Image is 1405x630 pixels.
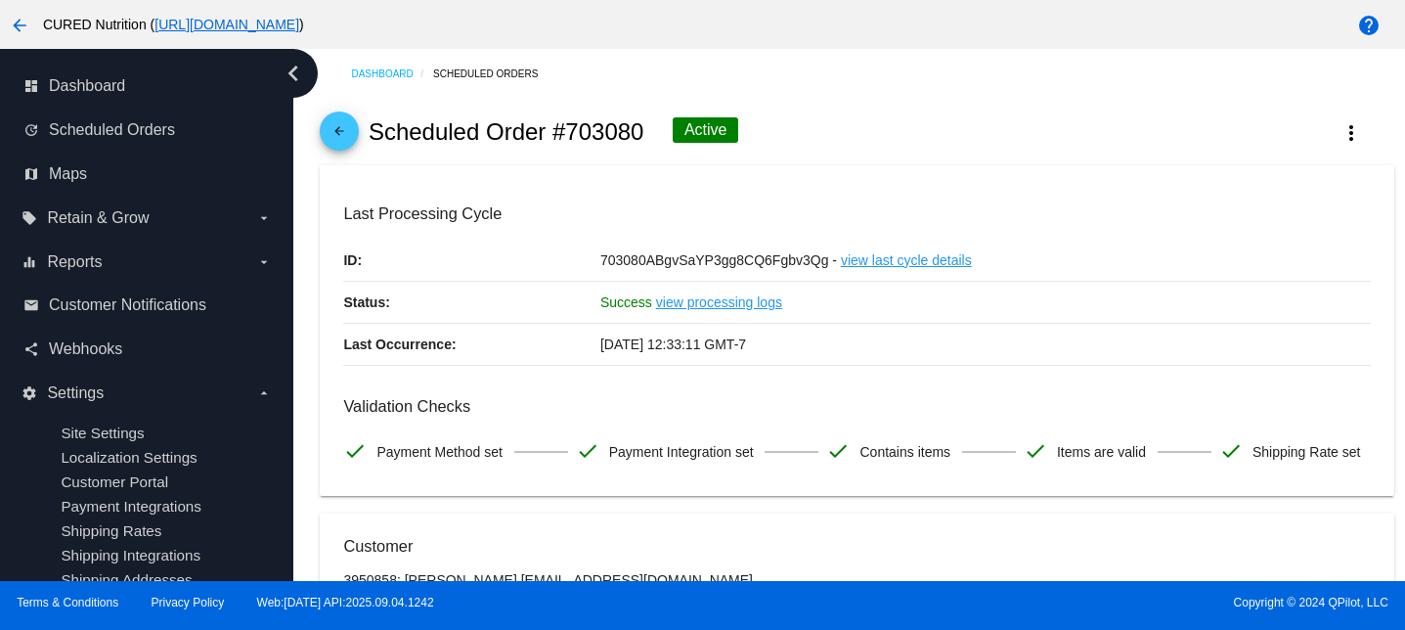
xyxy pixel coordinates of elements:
[49,340,122,358] span: Webhooks
[343,204,1370,223] h3: Last Processing Cycle
[1252,431,1361,472] span: Shipping Rate set
[376,431,502,472] span: Payment Method set
[47,253,102,271] span: Reports
[433,59,555,89] a: Scheduled Orders
[343,572,1370,588] p: 3950858: [PERSON_NAME] [EMAIL_ADDRESS][DOMAIN_NAME]
[257,596,434,609] a: Web:[DATE] API:2025.09.04.1242
[61,498,201,515] a: Payment Integrations
[278,58,309,89] i: chevron_left
[600,252,837,268] span: 703080ABgvSaYP3gg8CQ6Fgbv3Qg -
[1339,121,1363,145] mat-icon: more_vert
[343,439,367,463] mat-icon: check
[720,596,1388,609] span: Copyright © 2024 QPilot, LLC
[841,240,972,281] a: view last cycle details
[859,431,950,472] span: Contains items
[23,114,272,146] a: update Scheduled Orders
[49,121,175,139] span: Scheduled Orders
[826,439,850,463] mat-icon: check
[49,296,206,314] span: Customer Notifications
[43,17,304,32] span: CURED Nutrition ( )
[23,334,272,365] a: share Webhooks
[256,385,272,401] i: arrow_drop_down
[23,122,39,138] i: update
[49,165,87,183] span: Maps
[61,547,200,563] a: Shipping Integrations
[61,425,144,441] a: Site Settings
[49,77,125,95] span: Dashboard
[23,166,39,182] i: map
[61,522,161,539] a: Shipping Rates
[23,158,272,190] a: map Maps
[1057,431,1146,472] span: Items are valid
[47,384,104,402] span: Settings
[22,385,37,401] i: settings
[256,210,272,226] i: arrow_drop_down
[600,337,746,352] span: [DATE] 12:33:11 GMT-7
[17,596,118,609] a: Terms & Conditions
[152,596,225,609] a: Privacy Policy
[23,341,39,357] i: share
[154,17,299,32] a: [URL][DOMAIN_NAME]
[23,297,39,313] i: email
[8,14,31,37] mat-icon: arrow_back
[656,282,782,323] a: view processing logs
[61,473,168,490] a: Customer Portal
[343,537,1370,556] h3: Customer
[61,571,192,588] a: Shipping Addresses
[600,294,652,310] span: Success
[343,397,1370,416] h3: Validation Checks
[23,78,39,94] i: dashboard
[256,254,272,270] i: arrow_drop_down
[576,439,599,463] mat-icon: check
[1024,439,1047,463] mat-icon: check
[343,324,600,365] p: Last Occurrence:
[343,282,600,323] p: Status:
[23,290,272,321] a: email Customer Notifications
[673,117,739,143] div: Active
[61,449,197,466] a: Localization Settings
[609,431,754,472] span: Payment Integration set
[351,59,433,89] a: Dashboard
[328,124,351,148] mat-icon: arrow_back
[369,118,644,146] h2: Scheduled Order #703080
[1219,439,1243,463] mat-icon: check
[22,210,37,226] i: local_offer
[22,254,37,270] i: equalizer
[343,240,600,281] p: ID:
[1357,14,1381,37] mat-icon: help
[47,209,149,227] span: Retain & Grow
[23,70,272,102] a: dashboard Dashboard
